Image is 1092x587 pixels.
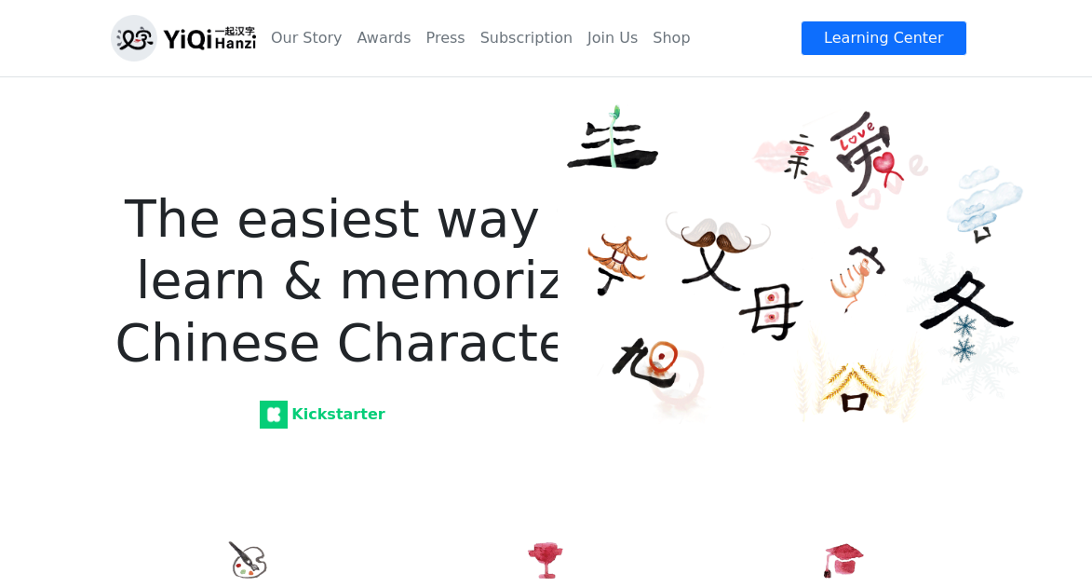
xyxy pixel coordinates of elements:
[263,20,350,57] a: Our Story
[558,101,1025,424] img: YiQi Hanzi
[111,76,623,374] h1: The easiest way to learn & memorize Chinese Characters
[801,20,966,56] a: Learning Center
[111,396,535,433] a: Kickstarter
[645,20,697,57] a: Shop
[473,20,580,57] a: Subscription
[225,538,270,582] img: Hand-drawing
[260,401,288,429] img: Kickstarter
[111,15,256,61] img: logo_h.png
[350,20,419,57] a: Awards
[419,20,473,57] a: Press
[523,538,568,582] img: Award-winning
[263,405,384,423] strong: Kickstarter
[580,20,645,57] a: Join Us
[821,538,866,582] img: Design thinking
